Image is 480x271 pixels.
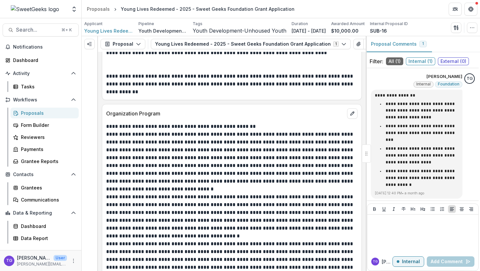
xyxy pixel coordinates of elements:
[10,108,79,118] a: Proposals
[87,6,110,12] div: Proposals
[101,39,145,49] button: Proposal
[370,57,383,65] p: Filter:
[84,27,133,34] a: Young Lives Redeemed
[400,205,408,213] button: Strike
[21,196,73,203] div: Communications
[353,39,364,49] button: View Attached Files
[84,21,103,27] p: Applicant
[467,205,475,213] button: Align Right
[438,82,459,86] span: Foundation
[371,205,378,213] button: Bold
[386,57,403,65] span: All ( 1 )
[193,21,202,27] p: Tags
[380,205,388,213] button: Underline
[138,21,154,27] p: Pipeline
[402,259,420,264] p: Internal
[84,4,112,14] a: Proposals
[3,169,79,180] button: Open Contacts
[21,110,73,116] div: Proposals
[392,256,424,267] button: Internal
[406,57,435,65] span: Internal ( 1 )
[13,44,76,50] span: Notifications
[426,73,462,80] p: [PERSON_NAME]
[331,27,359,34] p: $10,000.00
[193,28,286,34] span: Youth Development-Unhoused Youth
[84,4,297,14] nav: breadcrumb
[3,42,79,52] button: Notifications
[70,3,79,16] button: Open entity switcher
[10,81,79,92] a: Tasks
[16,27,57,33] span: Search...
[3,208,79,218] button: Open Data & Reporting
[448,205,456,213] button: Align Left
[427,256,474,267] button: Add Comment
[21,158,73,165] div: Grantee Reports
[10,156,79,167] a: Grantee Reports
[10,221,79,232] a: Dashboard
[60,26,73,34] div: ⌘ + K
[419,205,427,213] button: Heading 2
[21,83,73,90] div: Tasks
[370,27,387,34] p: SUB-16
[70,257,77,265] button: More
[13,172,68,177] span: Contacts
[3,68,79,79] button: Open Activity
[347,108,358,119] button: edit
[292,27,326,34] p: [DATE] - [DATE]
[3,23,79,37] button: Search...
[449,3,462,16] button: Partners
[370,21,408,27] p: Internal Proposal ID
[409,205,417,213] button: Heading 1
[438,205,446,213] button: Ordered List
[3,95,79,105] button: Open Workflows
[121,6,295,12] div: Young Lives Redeemed - 2025 - Sweet Geeks Foundation Grant Application
[17,261,67,267] p: [PERSON_NAME][EMAIL_ADDRESS][DOMAIN_NAME]
[54,255,67,261] p: User
[13,97,68,103] span: Workflows
[21,122,73,128] div: Form Builder
[138,27,187,34] p: Youth Development General Operating
[458,205,466,213] button: Align Center
[10,233,79,244] a: Data Report
[13,210,68,216] span: Data & Reporting
[382,258,392,265] p: [PERSON_NAME]
[467,77,473,81] div: Theresa Gartland
[10,132,79,143] a: Reviewers
[422,41,424,46] span: 1
[21,184,73,191] div: Grantees
[21,146,73,153] div: Payments
[21,134,73,141] div: Reviewers
[21,223,73,230] div: Dashboard
[151,39,351,49] button: Young Lives Redeemed - 2025 - Sweet Geeks Foundation Grant Application1
[11,5,59,13] img: SweetGeeks logo
[10,194,79,205] a: Communications
[13,71,68,76] span: Activity
[10,144,79,155] a: Payments
[375,191,458,196] p: [DATE] 12:40 PM • a month ago
[10,120,79,130] a: Form Builder
[13,57,73,64] div: Dashboard
[366,36,432,52] button: Proposal Comments
[390,205,398,213] button: Italicize
[10,182,79,193] a: Grantees
[21,235,73,242] div: Data Report
[373,260,377,263] div: Theresa Gartland
[17,254,51,261] p: [PERSON_NAME]
[106,110,344,117] p: Organization Program
[6,259,12,263] div: Theresa Gartland
[292,21,308,27] p: Duration
[331,21,365,27] p: Awarded Amount
[429,205,437,213] button: Bullet List
[84,39,95,49] button: Expand left
[438,57,469,65] span: External ( 0 )
[416,82,431,86] span: Internal
[464,3,477,16] button: Get Help
[3,55,79,66] a: Dashboard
